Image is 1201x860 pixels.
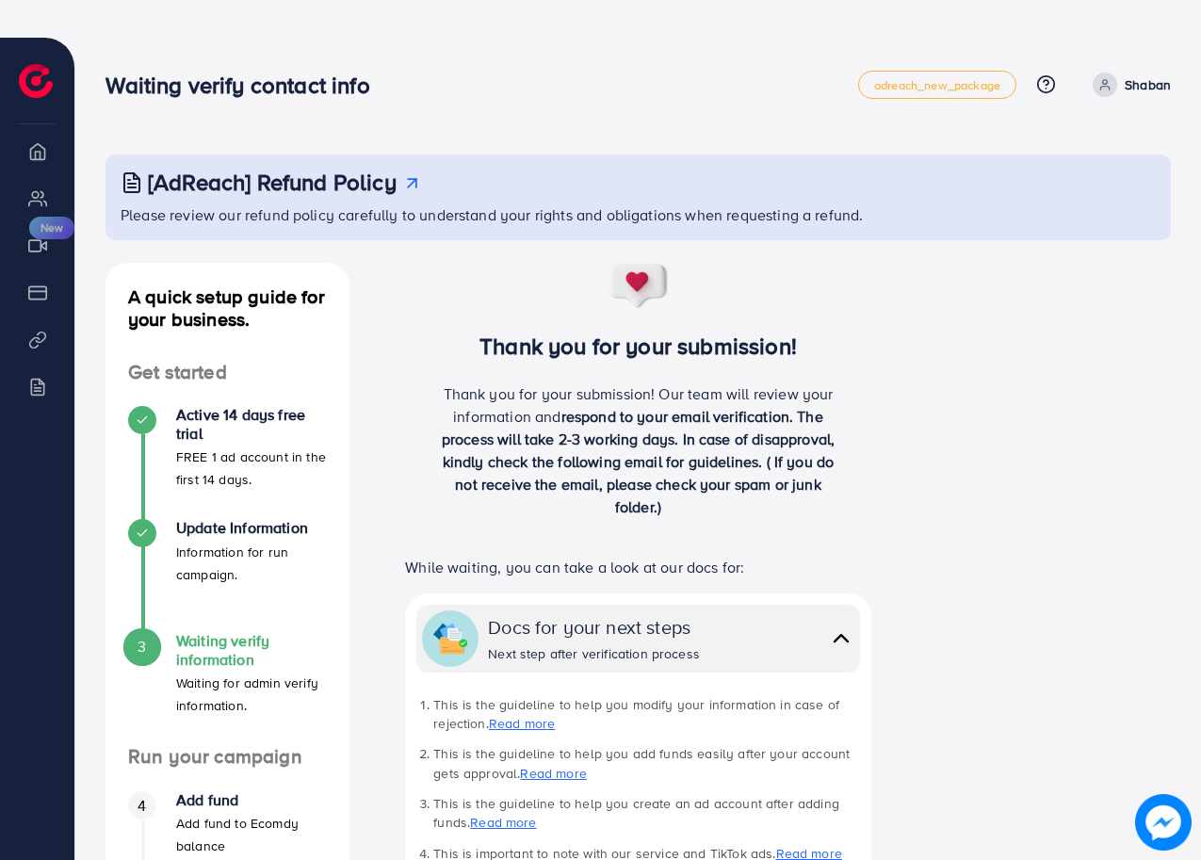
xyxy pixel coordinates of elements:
[433,794,860,833] li: This is the guideline to help you create an ad account after adding funds.
[138,636,146,657] span: 3
[105,519,349,632] li: Update Information
[138,795,146,817] span: 4
[433,695,860,734] li: This is the guideline to help you modify your information in case of rejection.
[874,79,1000,91] span: adreach_new_package
[858,71,1016,99] a: adreach_new_package
[176,812,327,857] p: Add fund to Ecomdy balance
[489,714,555,733] a: Read more
[176,672,327,717] p: Waiting for admin verify information.
[105,632,349,745] li: Waiting verify information
[520,764,586,783] a: Read more
[176,519,327,537] h4: Update Information
[176,541,327,586] p: Information for run campaign.
[105,406,349,519] li: Active 14 days free trial
[405,556,871,578] p: While waiting, you can take a look at our docs for:
[1135,794,1192,851] img: image
[176,791,327,809] h4: Add fund
[1085,73,1171,97] a: Shaban
[470,813,536,832] a: Read more
[105,745,349,769] h4: Run your campaign
[488,644,700,663] div: Next step after verification process
[380,333,898,360] h3: Thank you for your submission!
[176,406,327,442] h4: Active 14 days free trial
[19,64,53,98] img: logo
[433,622,467,656] img: collapse
[121,203,1160,226] p: Please review our refund policy carefully to understand your rights and obligations when requesti...
[105,285,349,331] h4: A quick setup guide for your business.
[1125,73,1171,96] p: Shaban
[828,625,854,652] img: collapse
[442,406,835,517] span: respond to your email verification. The process will take 2-3 working days. In case of disapprova...
[608,263,670,310] img: success
[176,632,327,668] h4: Waiting verify information
[433,744,860,783] li: This is the guideline to help you add funds easily after your account gets approval.
[176,446,327,491] p: FREE 1 ad account in the first 14 days.
[105,361,349,384] h4: Get started
[148,169,397,196] h3: [AdReach] Refund Policy
[105,72,384,99] h3: Waiting verify contact info
[488,613,700,641] div: Docs for your next steps
[431,382,846,518] p: Thank you for your submission! Our team will review your information and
